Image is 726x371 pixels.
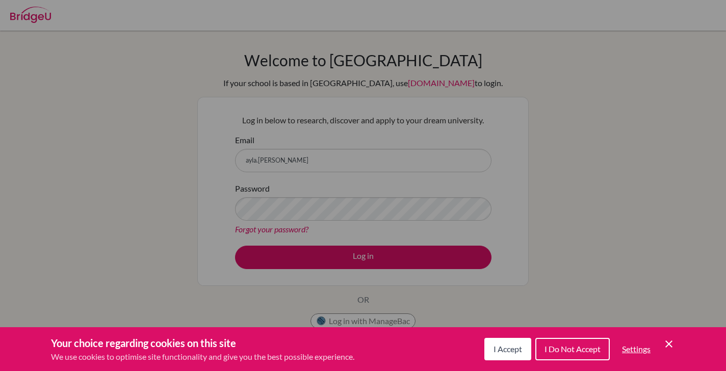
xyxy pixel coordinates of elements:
p: We use cookies to optimise site functionality and give you the best possible experience. [51,351,354,363]
button: Settings [614,339,659,359]
button: I Do Not Accept [535,338,610,360]
h3: Your choice regarding cookies on this site [51,335,354,351]
button: I Accept [484,338,531,360]
button: Save and close [663,338,675,350]
span: I Accept [494,344,522,354]
span: Settings [622,344,651,354]
span: I Do Not Accept [544,344,601,354]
